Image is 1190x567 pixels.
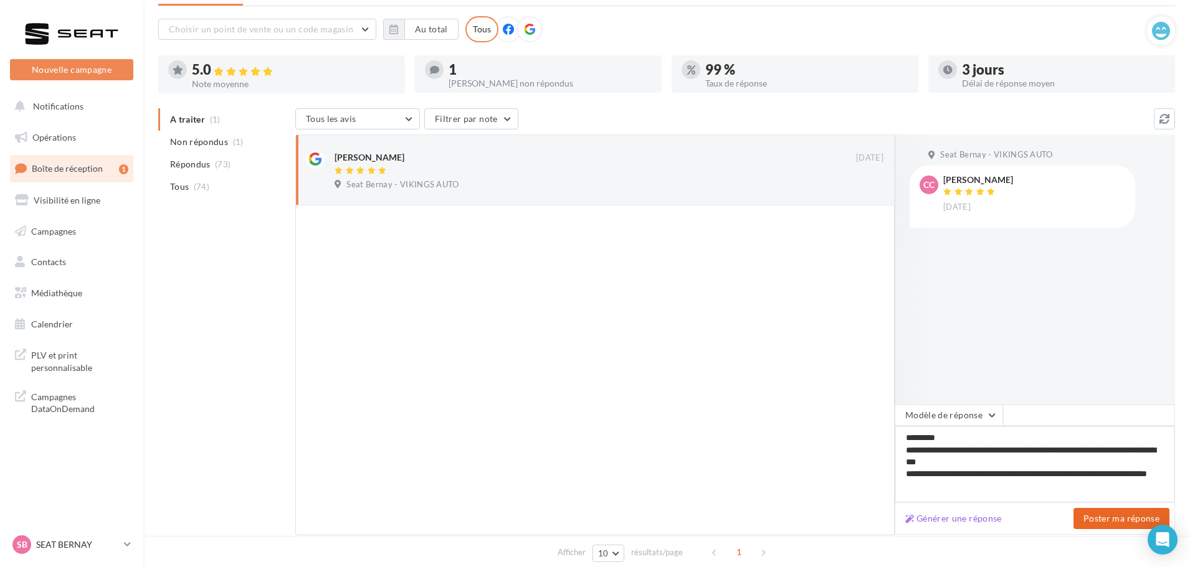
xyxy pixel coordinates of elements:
[33,101,83,111] span: Notifications
[192,63,395,77] div: 5.0
[31,347,128,373] span: PLV et print personnalisable
[10,59,133,80] button: Nouvelle campagne
[295,108,420,129] button: Tous les avis
[558,546,586,558] span: Afficher
[923,179,935,191] span: CC
[31,225,76,236] span: Campagnes
[170,180,189,193] span: Tous
[335,151,404,164] div: [PERSON_NAME]
[306,113,356,124] span: Tous les avis
[598,548,609,558] span: 10
[729,542,749,562] span: 1
[943,202,971,213] span: [DATE]
[31,288,82,298] span: Médiathèque
[7,383,136,420] a: Campagnes DataOnDemand
[7,124,136,151] a: Opérations
[32,163,103,174] span: Boîte de réception
[962,79,1165,88] div: Délai de réponse moyen
[7,218,136,245] a: Campagnes
[449,79,652,88] div: [PERSON_NAME] non répondus
[119,164,128,174] div: 1
[34,195,100,205] span: Visibilité en ligne
[900,511,1007,526] button: Générer une réponse
[32,132,76,143] span: Opérations
[465,16,498,42] div: Tous
[17,538,27,551] span: SB
[1148,525,1178,555] div: Open Intercom Messenger
[449,63,652,77] div: 1
[383,19,459,40] button: Au total
[346,179,459,190] span: Seat Bernay - VIKINGS AUTO
[1073,508,1169,529] button: Poster ma réponse
[158,19,376,40] button: Choisir un point de vente ou un code magasin
[856,152,883,164] span: [DATE]
[31,319,73,329] span: Calendrier
[424,108,518,129] button: Filtrer par note
[705,63,908,77] div: 99 %
[36,538,119,551] p: SEAT BERNAY
[7,93,131,119] button: Notifications
[631,546,683,558] span: résultats/page
[7,280,136,306] a: Médiathèque
[192,80,395,88] div: Note moyenne
[31,256,66,267] span: Contacts
[7,311,136,337] a: Calendrier
[705,79,908,88] div: Taux de réponse
[404,19,459,40] button: Au total
[7,155,136,182] a: Boîte de réception1
[7,187,136,213] a: Visibilité en ligne
[215,159,231,169] span: (73)
[962,63,1165,77] div: 3 jours
[169,24,353,34] span: Choisir un point de vente ou un code magasin
[170,158,211,171] span: Répondus
[170,136,228,148] span: Non répondus
[895,405,1003,426] button: Modèle de réponse
[593,545,624,562] button: 10
[31,388,128,415] span: Campagnes DataOnDemand
[233,137,244,147] span: (1)
[943,176,1013,184] div: [PERSON_NAME]
[7,342,136,378] a: PLV et print personnalisable
[194,182,209,192] span: (74)
[10,533,133,556] a: SB SEAT BERNAY
[7,249,136,275] a: Contacts
[940,149,1052,161] span: Seat Bernay - VIKINGS AUTO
